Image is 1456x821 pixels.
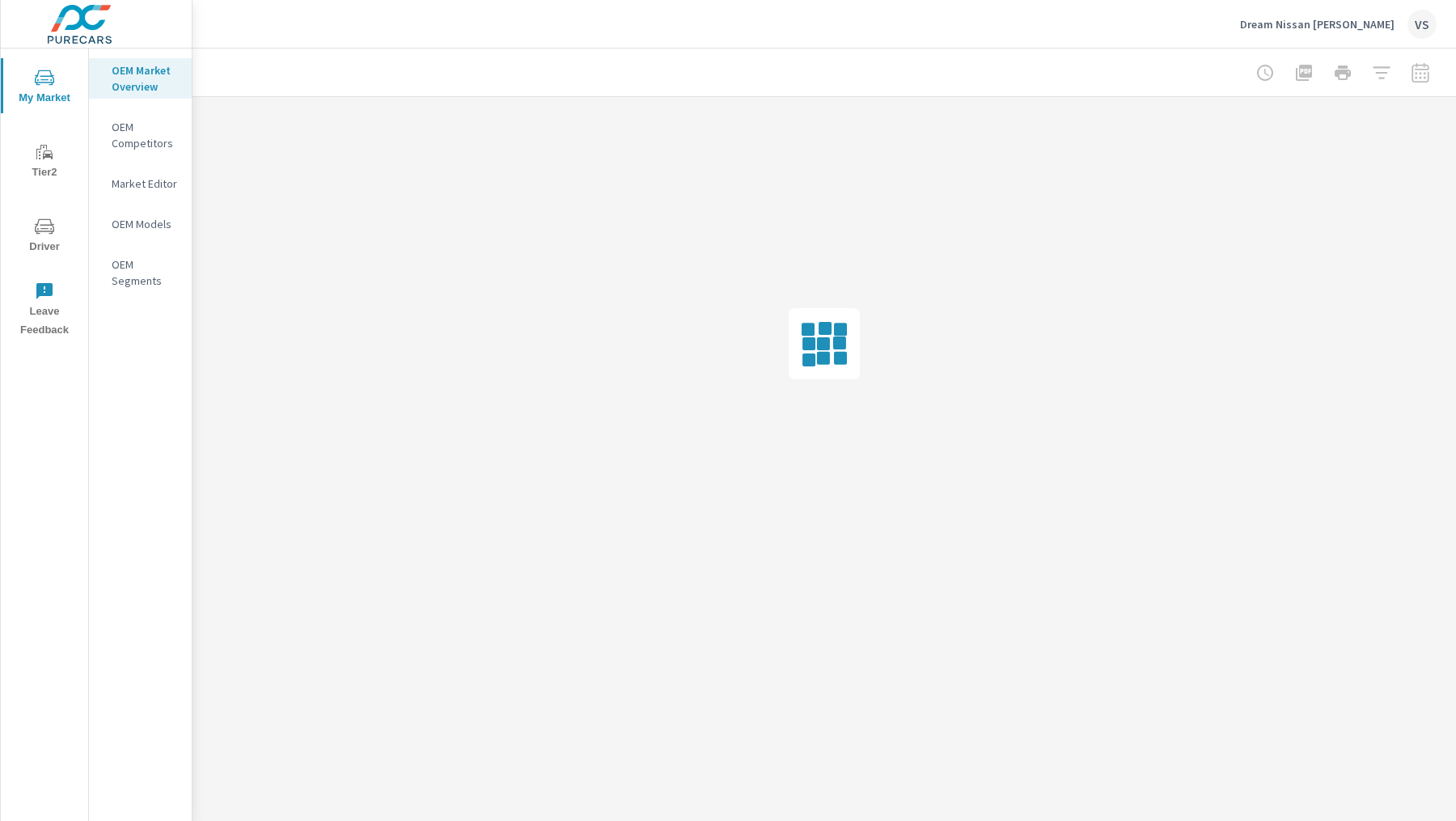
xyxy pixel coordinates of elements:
span: Driver [6,217,83,256]
span: Tier2 [6,142,83,182]
p: Market Editor [112,176,179,192]
div: OEM Models [89,212,192,236]
p: OEM Competitors [112,119,179,151]
p: OEM Segments [112,256,179,289]
div: OEM Market Overview [89,58,192,99]
p: Dream Nissan [PERSON_NAME] [1240,17,1395,32]
span: Leave Feedback [6,281,83,340]
div: Market Editor [89,171,192,196]
p: OEM Market Overview [112,62,179,95]
div: OEM Competitors [89,115,192,155]
div: nav menu [1,49,88,346]
div: OEM Segments [89,252,192,293]
span: My Market [6,68,83,108]
div: VS [1407,10,1437,39]
p: OEM Models [112,216,179,232]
